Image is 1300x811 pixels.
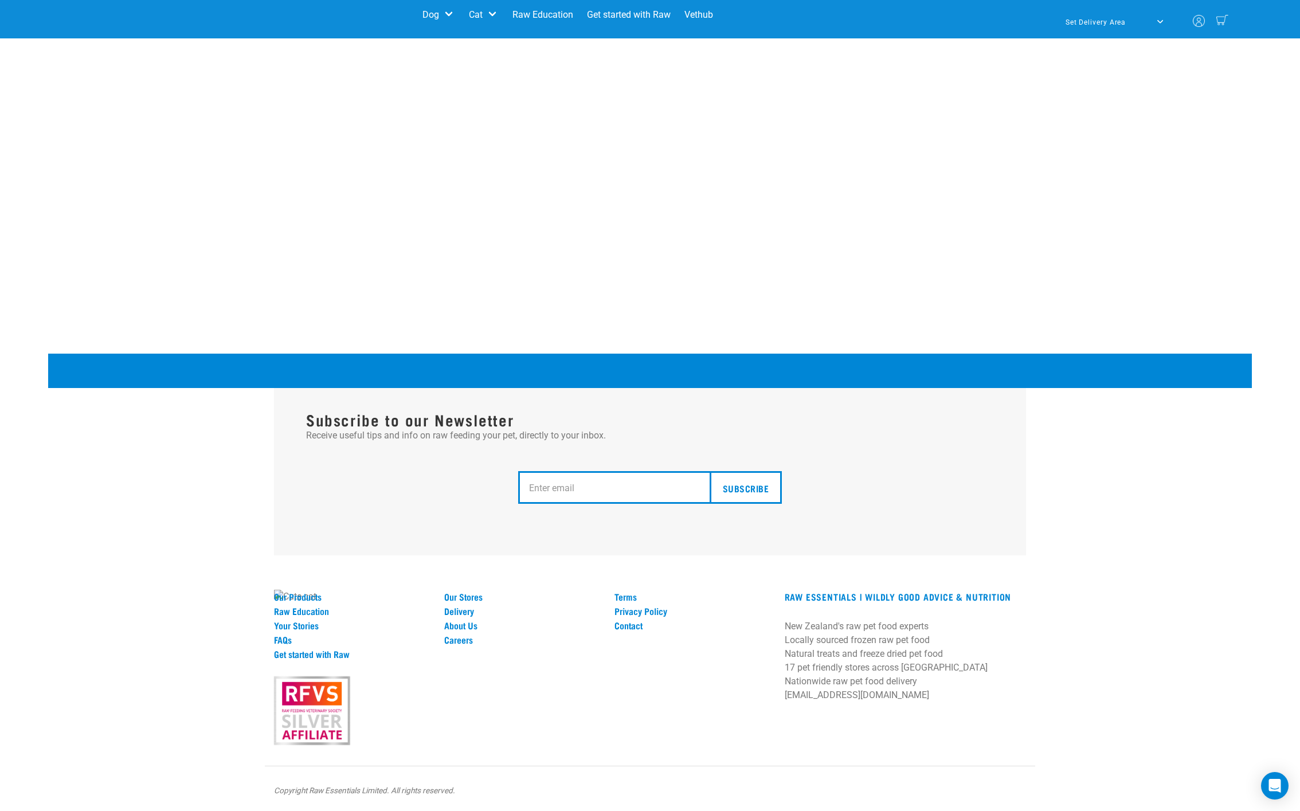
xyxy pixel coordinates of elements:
a: About Us [444,620,601,630]
p: Receive useful tips and info on raw feeding your pet, directly to your inbox. [306,429,994,442]
a: Your Stories [274,620,430,630]
a: Terms [614,591,771,602]
div: Open Intercom Messenger [1261,772,1289,800]
h3: RAW ESSENTIALS | Wildly Good Advice & Nutrition [785,591,1026,602]
a: Get started with Raw [580,3,678,26]
a: Careers [444,634,601,645]
a: Privacy Policy [614,606,771,616]
a: Our Stores [444,591,601,602]
span: Set Delivery Area [1066,18,1126,26]
a: Raw Education [506,3,580,26]
nav: dropdown navigation [65,3,1235,38]
a: Vethub [678,3,720,26]
a: Our Products [274,591,430,602]
img: Cute cat [274,590,316,604]
img: new_cart_icon.png [1216,15,1228,25]
h2: Subscribe to our Newsletter [306,411,994,429]
a: Raw Education [274,606,430,616]
a: FAQs [274,634,430,645]
a: Dog [422,8,439,22]
p: New Zealand's raw pet food experts Locally sourced frozen raw pet food Natural treats and freeze ... [785,620,1026,702]
em: Copyright Raw Essentials Limited. All rights reserved. [274,786,455,795]
a: Cat [469,8,483,22]
img: new_account_icon.png [1193,15,1205,27]
a: Delivery [444,606,601,616]
a: Contact [614,620,771,630]
a: Get started with Raw [274,649,430,659]
input: Enter email [518,471,718,504]
img: rfvs.png [269,675,355,747]
input: Subscribe [710,471,782,504]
